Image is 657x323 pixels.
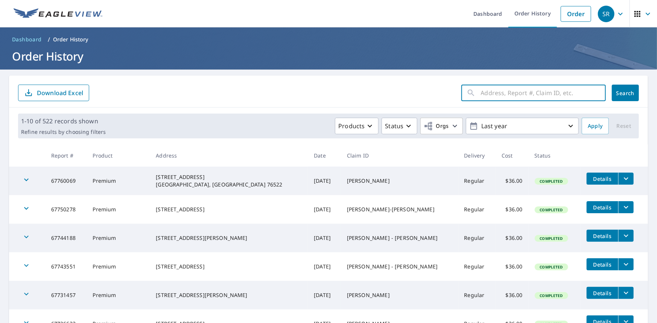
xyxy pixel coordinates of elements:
th: Status [529,144,581,167]
button: Download Excel [18,85,89,101]
td: Premium [87,281,150,309]
span: Orgs [424,121,449,131]
img: EV Logo [14,8,102,20]
button: Apply [582,118,609,134]
td: 67760069 [45,167,87,195]
input: Address, Report #, Claim ID, etc. [481,82,606,103]
span: Completed [535,179,567,184]
td: [DATE] [308,167,341,195]
li: / [48,35,50,44]
button: Last year [466,118,579,134]
a: Order [561,6,591,22]
td: Premium [87,252,150,281]
td: Premium [87,167,150,195]
a: Dashboard [9,33,45,45]
th: Delivery [458,144,496,167]
button: detailsBtn-67731457 [587,287,618,299]
span: Dashboard [12,36,42,43]
th: Report # [45,144,87,167]
nav: breadcrumb [9,33,648,45]
td: 67731457 [45,281,87,309]
span: Completed [535,293,567,298]
td: $36.00 [496,167,529,195]
span: Details [591,175,614,182]
td: Regular [458,167,496,195]
p: Products [338,121,365,130]
td: Regular [458,281,496,309]
td: $36.00 [496,252,529,281]
th: Address [150,144,308,167]
button: Products [335,118,379,134]
td: [DATE] [308,281,341,309]
span: Search [618,89,633,97]
button: filesDropdownBtn-67760069 [618,173,634,185]
button: detailsBtn-67750278 [587,201,618,213]
div: [STREET_ADDRESS] [156,263,302,270]
span: Completed [535,207,567,212]
button: detailsBtn-67743551 [587,258,618,270]
td: [PERSON_NAME] - [PERSON_NAME] [341,252,458,281]
td: [PERSON_NAME]-[PERSON_NAME] [341,195,458,224]
div: SR [598,6,614,22]
td: [DATE] [308,224,341,252]
td: [DATE] [308,195,341,224]
div: [STREET_ADDRESS] [156,206,302,213]
div: [STREET_ADDRESS][PERSON_NAME] [156,234,302,242]
p: Status [385,121,403,130]
td: $36.00 [496,281,529,309]
p: 1-10 of 522 records shown [21,117,106,126]
td: [DATE] [308,252,341,281]
p: Refine results by choosing filters [21,129,106,135]
th: Date [308,144,341,167]
span: Details [591,204,614,211]
button: filesDropdownBtn-67750278 [618,201,634,213]
td: 67743551 [45,252,87,281]
p: Download Excel [37,89,83,97]
h1: Order History [9,49,648,64]
td: Premium [87,195,150,224]
td: 67744188 [45,224,87,252]
div: [STREET_ADDRESS][PERSON_NAME] [156,291,302,299]
span: Details [591,232,614,240]
div: [STREET_ADDRESS] [GEOGRAPHIC_DATA], [GEOGRAPHIC_DATA] 76522 [156,173,302,188]
span: Completed [535,264,567,270]
td: [PERSON_NAME] [341,167,458,195]
button: detailsBtn-67760069 [587,173,618,185]
button: filesDropdownBtn-67744188 [618,230,634,242]
span: Details [591,290,614,297]
span: Completed [535,236,567,241]
button: Status [382,118,417,134]
span: Apply [588,121,603,131]
button: Search [612,85,639,101]
th: Claim ID [341,144,458,167]
span: Details [591,261,614,268]
td: Regular [458,195,496,224]
button: filesDropdownBtn-67743551 [618,258,634,270]
p: Order History [53,36,88,43]
button: filesDropdownBtn-67731457 [618,287,634,299]
th: Product [87,144,150,167]
td: [PERSON_NAME] [341,281,458,309]
td: Premium [87,224,150,252]
td: [PERSON_NAME] - [PERSON_NAME] [341,224,458,252]
td: $36.00 [496,195,529,224]
td: $36.00 [496,224,529,252]
td: Regular [458,224,496,252]
td: 67750278 [45,195,87,224]
td: Regular [458,252,496,281]
p: Last year [478,120,566,133]
th: Cost [496,144,529,167]
button: detailsBtn-67744188 [587,230,618,242]
button: Orgs [420,118,463,134]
